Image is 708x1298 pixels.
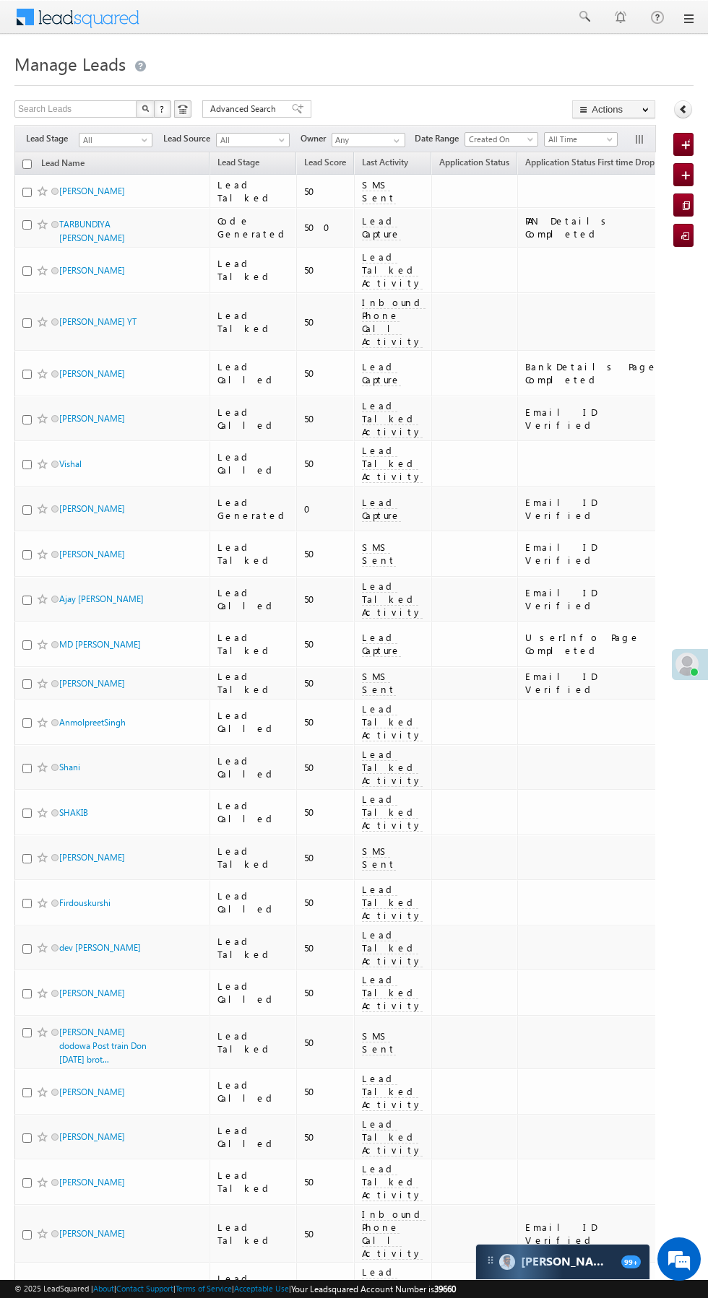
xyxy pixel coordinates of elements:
[304,185,347,198] div: 50
[304,761,347,774] div: 50
[217,214,290,240] div: Code Generated
[525,586,670,612] div: Email ID Verified
[93,1284,114,1293] a: About
[304,412,347,425] div: 50
[362,702,423,741] span: Lead Talked Activity
[59,219,125,243] a: TARBUNDIYA [PERSON_NAME]
[217,309,290,335] div: Lead Talked
[304,157,346,167] span: Lead Score
[415,132,465,145] span: Date Range
[362,1208,426,1260] span: Inbound Phone Call Activity
[59,897,111,908] a: Firdouskurshi
[79,133,152,147] a: All
[362,670,396,696] span: SMS Sent
[59,503,125,514] a: [PERSON_NAME]
[59,265,125,276] a: [PERSON_NAME]
[386,134,404,148] a: Show All Items
[142,105,149,112] img: Search
[304,593,347,606] div: 50
[362,1162,423,1201] span: Lead Talked Activity
[304,547,347,560] div: 50
[304,1131,347,1144] div: 50
[304,715,347,728] div: 50
[304,1175,347,1188] div: 50
[59,316,137,327] a: [PERSON_NAME] YT
[176,1284,232,1293] a: Terms of Service
[525,541,670,567] div: Email ID Verified
[362,496,401,522] span: Lead Capture
[291,1284,456,1294] span: Your Leadsquared Account Number is
[217,406,290,432] div: Lead Called
[362,1118,423,1157] span: Lead Talked Activity
[525,157,669,167] span: Application Status First time Drop Off
[572,100,655,118] button: Actions
[362,296,426,348] span: Inbound Phone Call Activity
[217,450,290,476] div: Lead Called
[362,178,396,204] span: SMS Sent
[301,132,332,145] span: Owner
[59,413,125,424] a: [PERSON_NAME]
[362,399,423,438] span: Lead Talked Activity
[26,132,79,145] span: Lead Stage
[362,251,423,289] span: Lead Talked Activity
[59,1177,125,1188] a: [PERSON_NAME]
[465,133,534,146] span: Created On
[304,367,347,380] div: 50
[59,1131,125,1142] a: [PERSON_NAME]
[362,631,401,657] span: Lead Capture
[432,154,517,173] a: Application Status
[475,1244,650,1280] div: carter-dragCarter[PERSON_NAME]99+
[163,132,216,145] span: Lead Source
[59,1027,147,1065] a: [PERSON_NAME] dodowa Post train Don [DATE] brot...
[217,709,290,735] div: Lead Called
[525,631,670,657] div: UserInfo Page Completed
[216,133,290,147] a: All
[217,980,290,1006] div: Lead Called
[465,132,538,147] a: Created On
[362,1029,396,1055] span: SMS Sent
[59,807,88,818] a: SHAKIB
[525,1221,670,1247] div: Email ID Verified
[304,315,347,328] div: 50
[525,214,670,240] div: PAN Details Completed
[304,1085,347,1098] div: 50
[217,1079,290,1105] div: Lead Called
[217,586,290,612] div: Lead Called
[545,133,613,146] span: All Time
[59,593,144,604] a: Ajay [PERSON_NAME]
[59,186,125,196] a: [PERSON_NAME]
[59,717,126,728] a: AnmolpreetSingh
[525,406,670,432] div: Email ID Verified
[304,1227,347,1240] div: 50
[355,154,415,173] a: Last Activity
[525,496,670,522] div: Email ID Verified
[362,541,396,567] span: SMS Sent
[304,806,347,819] div: 50
[116,1284,173,1293] a: Contact Support
[59,549,125,559] a: [PERSON_NAME]
[154,100,171,118] button: ?
[59,458,82,469] a: Vishal
[362,883,423,922] span: Lead Talked Activity
[621,1255,641,1268] span: 99+
[525,360,670,386] div: BankDetails Page Completed
[217,889,290,915] div: Lead Called
[217,541,290,567] div: Lead Talked
[217,360,290,386] div: Lead Called
[160,103,166,115] span: ?
[14,52,126,75] span: Manage Leads
[59,678,125,689] a: [PERSON_NAME]
[79,134,148,147] span: All
[217,1221,290,1247] div: Lead Talked
[304,896,347,909] div: 50
[217,845,290,871] div: Lead Talked
[304,1036,347,1049] div: 50
[234,1284,289,1293] a: Acceptable Use
[59,1086,125,1097] a: [PERSON_NAME]
[304,221,347,234] div: 500
[217,799,290,825] div: Lead Called
[362,928,423,967] span: Lead Talked Activity
[210,103,280,116] span: Advanced Search
[217,257,290,283] div: Lead Talked
[434,1284,456,1294] span: 39660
